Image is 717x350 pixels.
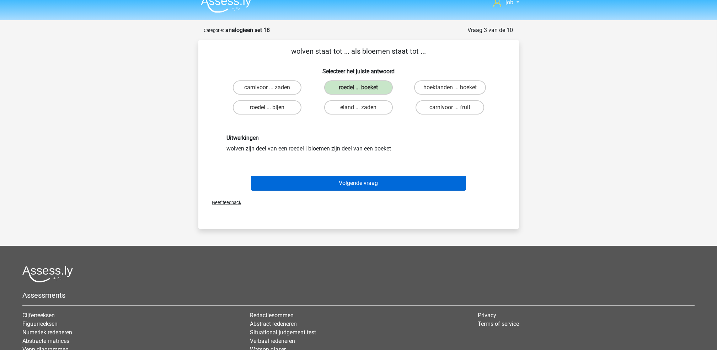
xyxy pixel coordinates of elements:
[250,338,295,344] a: Verbaal redeneren
[468,26,513,35] div: Vraag 3 van de 10
[226,27,270,33] strong: analogieen set 18
[22,291,695,299] h5: Assessments
[416,100,484,115] label: carnivoor ... fruit
[207,200,241,205] span: Geef feedback
[250,312,294,319] a: Redactiesommen
[233,80,301,95] label: carnivoor ... zaden
[221,134,496,153] div: wolven zijn deel van een roedel | bloemen zijn deel van een boeket
[250,329,316,336] a: Situational judgement test
[22,312,55,319] a: Cijferreeksen
[251,176,466,191] button: Volgende vraag
[324,80,393,95] label: roedel ... boeket
[210,62,508,75] h6: Selecteer het juiste antwoord
[22,338,69,344] a: Abstracte matrices
[324,100,393,115] label: eland ... zaden
[22,320,58,327] a: Figuurreeksen
[210,46,508,57] p: wolven staat tot ... als bloemen staat tot ...
[227,134,491,141] h6: Uitwerkingen
[414,80,486,95] label: hoektanden ... boeket
[204,28,224,33] small: Categorie:
[22,329,72,336] a: Numeriek redeneren
[233,100,301,115] label: roedel ... bijen
[478,320,519,327] a: Terms of service
[478,312,496,319] a: Privacy
[22,266,73,282] img: Assessly logo
[250,320,297,327] a: Abstract redeneren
